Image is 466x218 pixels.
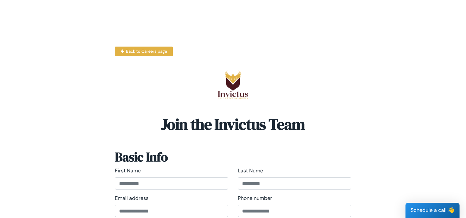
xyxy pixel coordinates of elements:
a: Back to Careers page [115,47,173,56]
img: logo.png [217,67,248,100]
label: Last Name [238,167,263,175]
h3: Basic Info [115,149,351,165]
label: Phone number [238,195,272,202]
label: First Name [115,167,141,175]
div: Schedule a call 👋 [405,203,460,218]
h2: Join the Invictus Team [115,115,351,134]
label: Email address [115,195,149,202]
